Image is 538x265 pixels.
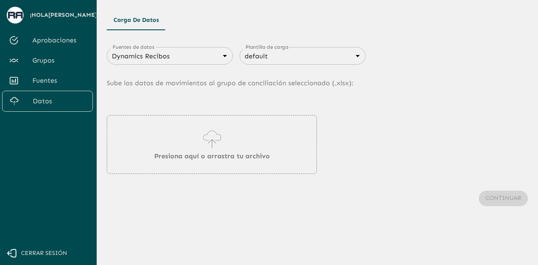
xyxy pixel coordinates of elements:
[2,30,93,50] a: Aprobaciones
[154,151,270,161] p: Presiona aquí o arrastra tu archivo
[113,43,154,50] label: Fuentes de datos
[2,71,93,91] a: Fuentes
[32,76,86,86] span: Fuentes
[2,50,93,71] a: Grupos
[107,10,528,30] div: Tipos de Movimientos
[2,91,93,112] a: Datos
[32,35,86,45] span: Aprobaciones
[30,10,99,21] span: ¡Hola [PERSON_NAME] !
[8,12,23,18] img: avatar
[32,55,86,66] span: Grupos
[21,248,67,259] span: Cerrar sesión
[107,10,166,30] button: Carga de Datos
[245,43,288,50] label: Plantilla de carga
[240,50,366,62] div: default
[107,50,233,62] div: Dynamics Recibos
[33,96,86,106] span: Datos
[107,65,528,102] p: Sube los datos de movimientos al grupo de conciliación seleccionado (. xlsx ):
